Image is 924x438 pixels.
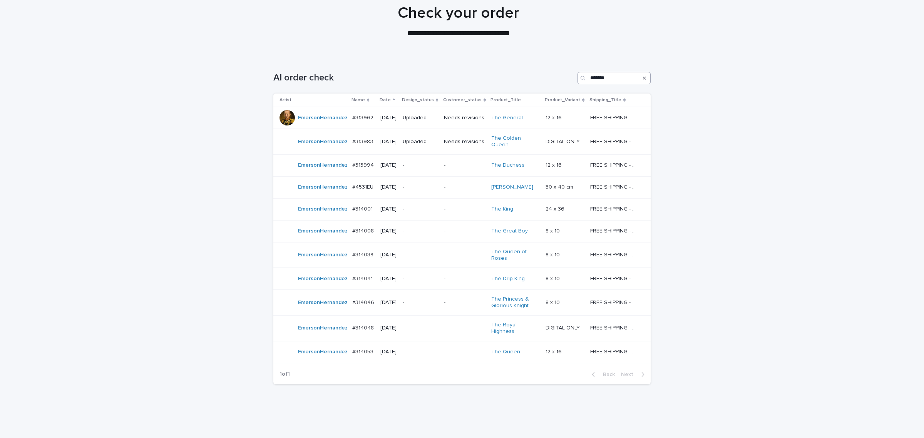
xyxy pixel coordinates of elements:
[403,115,437,121] p: Uploaded
[298,325,348,331] a: EmersonHernandez
[546,160,563,169] p: 12 x 16
[491,115,523,121] a: The General
[598,372,615,377] span: Back
[273,315,651,341] tr: EmersonHernandez #314048#314048 [DATE]--The Royal Highness DIGITAL ONLYDIGITAL ONLY FREE SHIPPING...
[403,184,437,191] p: -
[444,228,485,234] p: -
[546,274,561,282] p: 8 x 10
[380,349,397,355] p: [DATE]
[590,137,640,145] p: FREE SHIPPING - preview in 1-2 business days, after your approval delivery will take 5-10 b.d.
[298,276,348,282] a: EmersonHernandez
[590,113,640,121] p: FREE SHIPPING - preview in 1-2 business days, after your approval delivery will take 5-10 b.d.
[352,226,375,234] p: #314008
[352,113,375,121] p: #313962
[546,113,563,121] p: 12 x 16
[546,323,581,331] p: DIGITAL ONLY
[280,96,291,104] p: Artist
[444,276,485,282] p: -
[403,252,437,258] p: -
[273,176,651,198] tr: EmersonHernandez #4531EU#4531EU [DATE]--[PERSON_NAME] 30 x 40 cm30 x 40 cm FREE SHIPPING - previe...
[298,139,348,145] a: EmersonHernandez
[380,139,397,145] p: [DATE]
[380,325,397,331] p: [DATE]
[443,96,482,104] p: Customer_status
[491,184,533,191] a: [PERSON_NAME]
[273,341,651,363] tr: EmersonHernandez #314053#314053 [DATE]--The Queen 12 x 1612 x 16 FREE SHIPPING - preview in 1-2 b...
[352,204,374,212] p: #314001
[352,347,375,355] p: #314053
[403,139,437,145] p: Uploaded
[545,96,580,104] p: Product_Variant
[298,162,348,169] a: EmersonHernandez
[273,154,651,176] tr: EmersonHernandez #313994#313994 [DATE]--The Duchess 12 x 1612 x 16 FREE SHIPPING - preview in 1-2...
[444,299,485,306] p: -
[444,184,485,191] p: -
[444,115,485,121] p: Needs revisions
[380,206,397,212] p: [DATE]
[273,242,651,268] tr: EmersonHernandez #314038#314038 [DATE]--The Queen of Roses 8 x 108 x 10 FREE SHIPPING - preview i...
[403,349,437,355] p: -
[546,204,566,212] p: 24 x 36
[491,249,539,262] a: The Queen of Roses
[352,182,375,191] p: #4531EU
[380,184,397,191] p: [DATE]
[352,160,375,169] p: #313994
[590,226,640,234] p: FREE SHIPPING - preview in 1-2 business days, after your approval delivery will take 5-10 b.d.
[546,298,561,306] p: 8 x 10
[491,349,520,355] a: The Queen
[590,347,640,355] p: FREE SHIPPING - preview in 1-2 business days, after your approval delivery will take 5-10 b.d.
[590,204,640,212] p: FREE SHIPPING - preview in 1-2 business days, after your approval delivery will take 5-10 b.d.
[270,4,647,22] h1: Check your order
[590,274,640,282] p: FREE SHIPPING - preview in 1-2 business days, after your approval delivery will take 5-10 b.d.
[618,371,651,378] button: Next
[273,107,651,129] tr: EmersonHernandez #313962#313962 [DATE]UploadedNeeds revisionsThe General 12 x 1612 x 16 FREE SHIP...
[298,299,348,306] a: EmersonHernandez
[273,365,296,384] p: 1 of 1
[546,347,563,355] p: 12 x 16
[380,252,397,258] p: [DATE]
[273,268,651,290] tr: EmersonHernandez #314041#314041 [DATE]--The Drip King 8 x 108 x 10 FREE SHIPPING - preview in 1-2...
[621,372,638,377] span: Next
[273,129,651,155] tr: EmersonHernandez #313983#313983 [DATE]UploadedNeeds revisionsThe Golden Queen DIGITAL ONLYDIGITAL...
[590,323,640,331] p: FREE SHIPPING - preview in 1-2 business days, after your approval delivery will take 5-10 b.d.
[577,72,651,84] input: Search
[546,250,561,258] p: 8 x 10
[546,226,561,234] p: 8 x 10
[298,349,348,355] a: EmersonHernandez
[298,115,348,121] a: EmersonHernandez
[402,96,434,104] p: Design_status
[546,182,575,191] p: 30 x 40 cm
[380,299,397,306] p: [DATE]
[298,228,348,234] a: EmersonHernandez
[444,162,485,169] p: -
[380,276,397,282] p: [DATE]
[403,299,437,306] p: -
[444,252,485,258] p: -
[491,206,513,212] a: The King
[546,137,581,145] p: DIGITAL ONLY
[491,135,539,148] a: The Golden Queen
[403,206,437,212] p: -
[352,137,375,145] p: #313983
[590,298,640,306] p: FREE SHIPPING - preview in 1-2 business days, after your approval delivery will take 5-10 b.d.
[273,220,651,242] tr: EmersonHernandez #314008#314008 [DATE]--The Great Boy 8 x 108 x 10 FREE SHIPPING - preview in 1-2...
[403,162,437,169] p: -
[444,349,485,355] p: -
[491,228,528,234] a: The Great Boy
[352,96,365,104] p: Name
[380,162,397,169] p: [DATE]
[589,96,621,104] p: Shipping_Title
[298,252,348,258] a: EmersonHernandez
[380,228,397,234] p: [DATE]
[273,72,574,84] h1: AI order check
[491,296,539,309] a: The Princess & Glorious Knight
[298,184,348,191] a: EmersonHernandez
[590,160,640,169] p: FREE SHIPPING - preview in 1-2 business days, after your approval delivery will take 5-10 b.d.
[444,325,485,331] p: -
[380,96,391,104] p: Date
[491,276,525,282] a: The Drip King
[403,325,437,331] p: -
[590,182,640,191] p: FREE SHIPPING - preview in 1-2 business days, after your approval delivery will take 6-10 busines...
[352,250,375,258] p: #314038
